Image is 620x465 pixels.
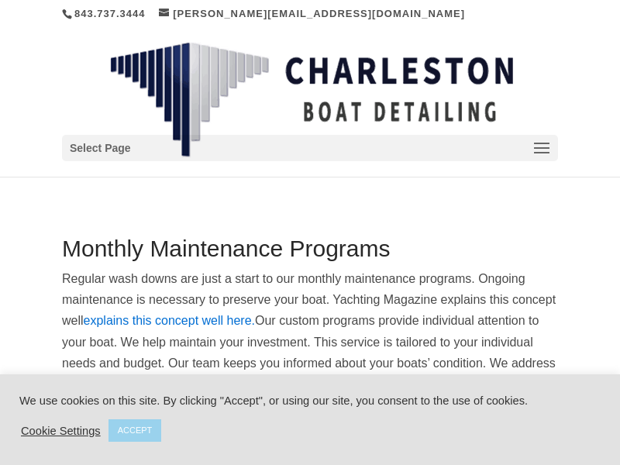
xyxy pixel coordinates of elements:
[21,424,101,438] a: Cookie Settings
[108,419,162,442] a: ACCEPT
[62,237,558,268] h1: Monthly Maintenance Programs
[70,139,131,157] span: Select Page
[19,394,601,408] div: We use cookies on this site. By clicking "Accept", or using our site, you consent to the use of c...
[159,8,465,19] a: [PERSON_NAME][EMAIL_ADDRESS][DOMAIN_NAME]
[110,42,513,158] img: Charleston Boat Detailing
[74,8,146,19] a: 843.737.3444
[84,314,255,327] a: explains this concept well here.
[62,268,558,428] p: Regular wash downs are just a start to our monthly maintenance programs. Ongoing maintenance is n...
